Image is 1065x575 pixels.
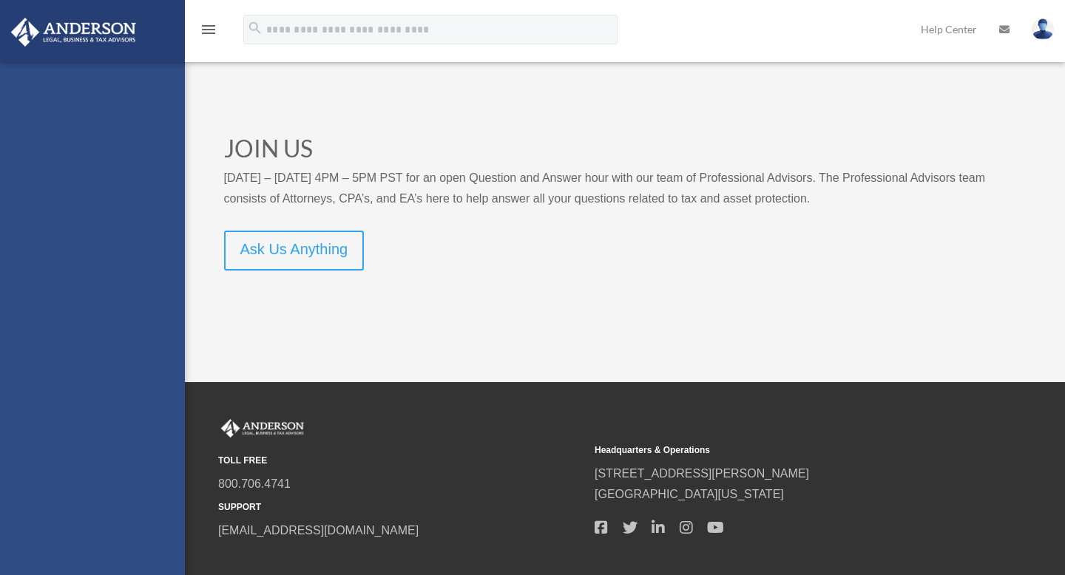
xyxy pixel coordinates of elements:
img: User Pic [1032,18,1054,40]
img: Anderson Advisors Platinum Portal [218,419,307,438]
a: [STREET_ADDRESS][PERSON_NAME] [595,467,809,480]
h2: JOIN US [224,137,1023,168]
a: menu [200,26,217,38]
img: Anderson Advisors Platinum Portal [7,18,141,47]
i: search [247,20,263,36]
a: 800.706.4741 [218,477,291,490]
p: [DATE] – [DATE] 4PM – 5PM PST for an open Question and Answer hour with our team of Professional ... [224,168,1023,209]
a: [GEOGRAPHIC_DATA][US_STATE] [595,488,784,500]
a: Ask Us Anything [224,231,365,271]
small: SUPPORT [218,500,584,515]
small: TOLL FREE [218,453,584,469]
small: Headquarters & Operations [595,443,961,458]
a: [EMAIL_ADDRESS][DOMAIN_NAME] [218,524,419,537]
i: menu [200,21,217,38]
